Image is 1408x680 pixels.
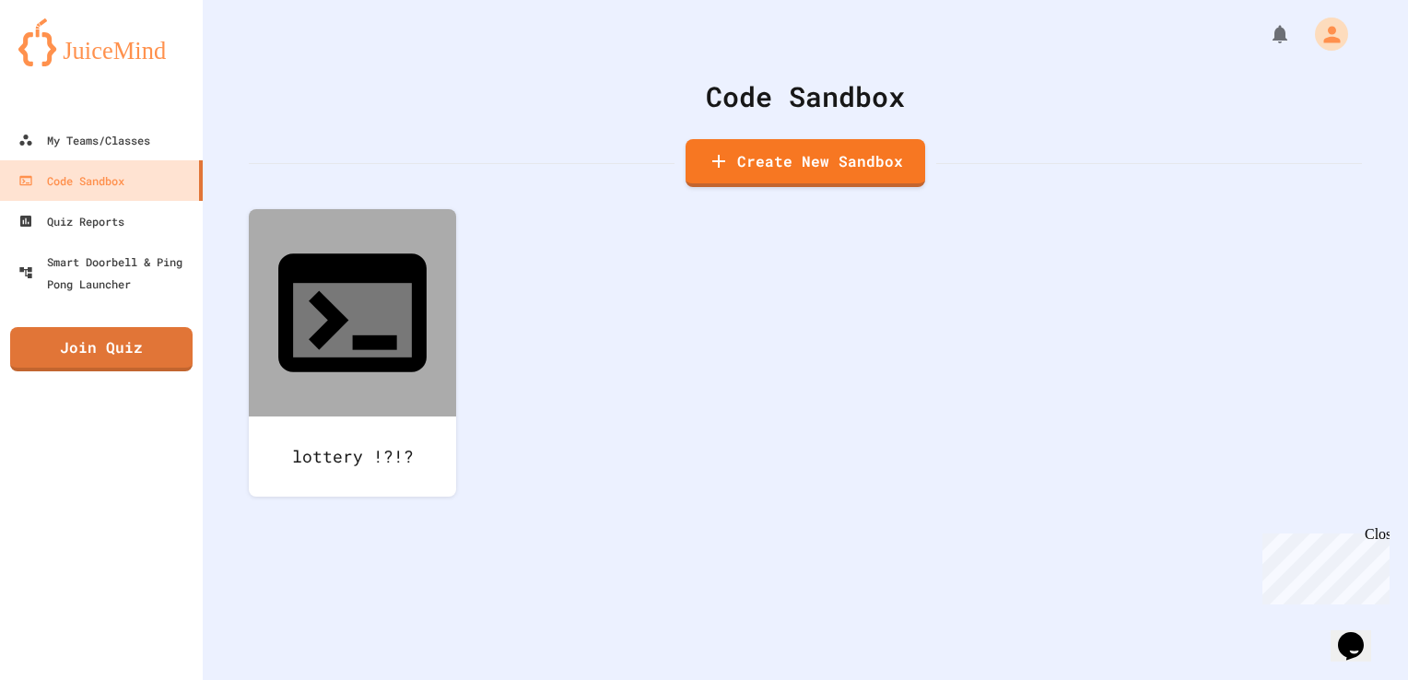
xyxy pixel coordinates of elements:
div: My Notifications [1235,18,1296,50]
iframe: chat widget [1331,606,1390,662]
div: Code Sandbox [249,76,1362,117]
a: Create New Sandbox [686,139,925,187]
div: Quiz Reports [18,210,124,232]
div: My Account [1296,13,1353,55]
div: Smart Doorbell & Ping Pong Launcher [18,251,195,295]
img: logo-orange.svg [18,18,184,66]
div: Code Sandbox [18,170,124,192]
div: Chat with us now!Close [7,7,127,117]
iframe: chat widget [1255,526,1390,604]
div: My Teams/Classes [18,129,150,151]
div: lottery !?!? [249,416,456,497]
a: Join Quiz [10,327,193,371]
